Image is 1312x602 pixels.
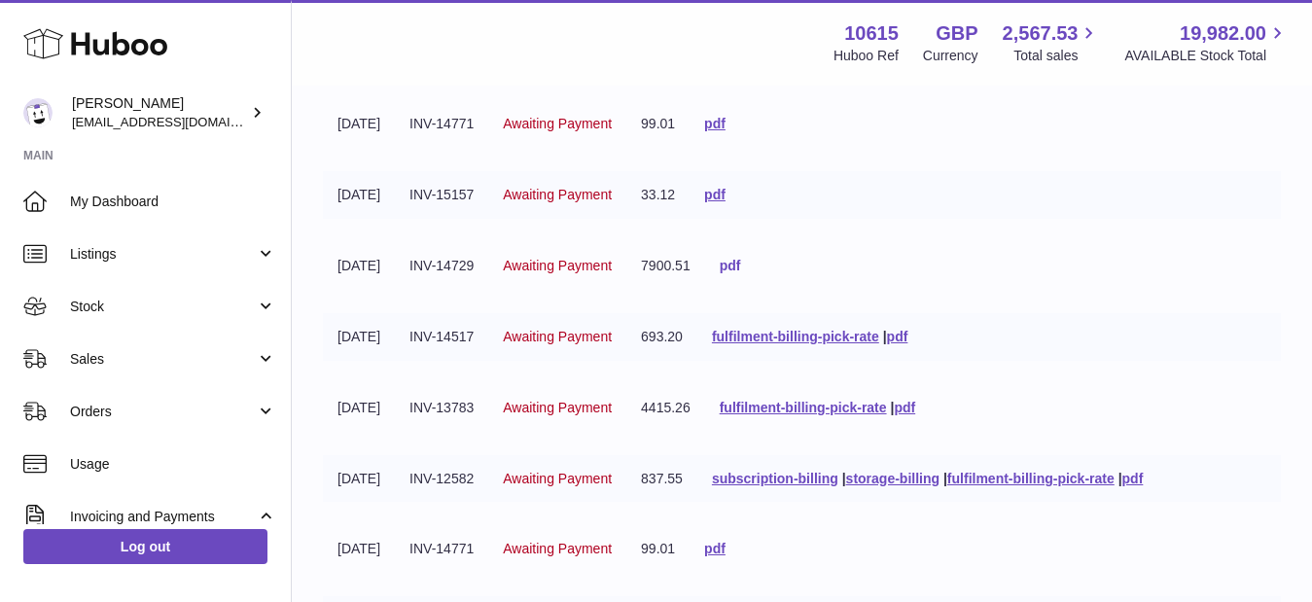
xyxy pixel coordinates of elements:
[395,525,488,573] td: INV-14771
[923,47,978,65] div: Currency
[503,471,612,486] span: Awaiting Payment
[395,455,488,503] td: INV-12582
[890,400,894,415] span: |
[323,100,395,148] td: [DATE]
[503,187,612,202] span: Awaiting Payment
[887,329,908,344] a: pdf
[395,171,488,219] td: INV-15157
[842,471,846,486] span: |
[323,455,395,503] td: [DATE]
[1013,47,1100,65] span: Total sales
[626,384,705,432] td: 4415.26
[70,298,256,316] span: Stock
[1122,471,1144,486] a: pdf
[503,541,612,556] span: Awaiting Payment
[395,242,488,290] td: INV-14729
[833,47,899,65] div: Huboo Ref
[712,329,879,344] a: fulfilment-billing-pick-rate
[626,313,697,361] td: 693.20
[395,100,488,148] td: INV-14771
[720,258,741,273] a: pdf
[23,529,267,564] a: Log out
[704,116,726,131] a: pdf
[503,329,612,344] span: Awaiting Payment
[626,242,705,290] td: 7900.51
[1124,47,1289,65] span: AVAILABLE Stock Total
[626,100,690,148] td: 99.01
[395,313,488,361] td: INV-14517
[395,384,488,432] td: INV-13783
[844,20,899,47] strong: 10615
[894,400,915,415] a: pdf
[883,329,887,344] span: |
[712,471,838,486] a: subscription-billing
[503,258,612,273] span: Awaiting Payment
[70,403,256,421] span: Orders
[323,242,395,290] td: [DATE]
[943,471,947,486] span: |
[70,455,276,474] span: Usage
[323,171,395,219] td: [DATE]
[947,471,1115,486] a: fulfilment-billing-pick-rate
[1118,471,1122,486] span: |
[323,525,395,573] td: [DATE]
[323,384,395,432] td: [DATE]
[1003,20,1101,65] a: 2,567.53 Total sales
[1003,20,1079,47] span: 2,567.53
[936,20,977,47] strong: GBP
[846,471,940,486] a: storage-billing
[72,114,286,129] span: [EMAIL_ADDRESS][DOMAIN_NAME]
[1124,20,1289,65] a: 19,982.00 AVAILABLE Stock Total
[70,350,256,369] span: Sales
[70,193,276,211] span: My Dashboard
[72,94,247,131] div: [PERSON_NAME]
[704,541,726,556] a: pdf
[70,245,256,264] span: Listings
[626,455,697,503] td: 837.55
[70,508,256,526] span: Invoicing and Payments
[1180,20,1266,47] span: 19,982.00
[503,116,612,131] span: Awaiting Payment
[720,400,887,415] a: fulfilment-billing-pick-rate
[503,400,612,415] span: Awaiting Payment
[323,313,395,361] td: [DATE]
[23,98,53,127] img: fulfillment@fable.com
[626,525,690,573] td: 99.01
[704,187,726,202] a: pdf
[626,171,690,219] td: 33.12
